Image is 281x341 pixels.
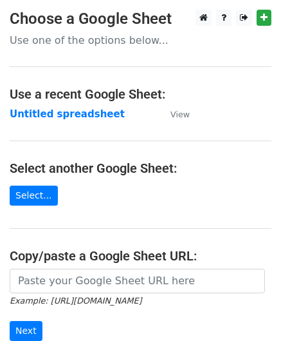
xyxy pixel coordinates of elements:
p: Use one of the options below... [10,34,271,47]
input: Paste your Google Sheet URL here [10,269,265,293]
input: Next [10,321,42,341]
h4: Select another Google Sheet: [10,161,271,176]
a: View [158,108,190,120]
small: View [170,110,190,119]
h4: Copy/paste a Google Sheet URL: [10,248,271,264]
h4: Use a recent Google Sheet: [10,86,271,102]
a: Untitled spreadsheet [10,108,125,120]
small: Example: [URL][DOMAIN_NAME] [10,296,141,306]
h3: Choose a Google Sheet [10,10,271,28]
a: Select... [10,186,58,206]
